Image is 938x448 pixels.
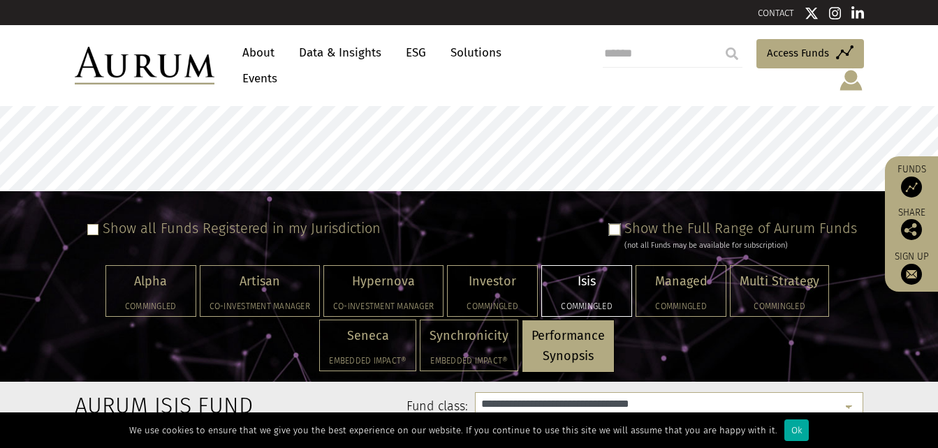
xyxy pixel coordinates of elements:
[784,419,809,441] div: Ok
[329,357,406,365] h5: Embedded Impact®
[457,302,528,311] h5: Commingled
[75,47,214,84] img: Aurum
[624,220,857,237] label: Show the Full Range of Aurum Funds
[333,271,434,292] p: Hypernova
[235,66,277,91] a: Events
[805,6,819,20] img: Twitter icon
[838,68,864,92] img: account-icon.svg
[624,239,857,252] div: (not all Funds may be available for subscription)
[103,220,381,237] label: Show all Funds Registered in my Jurisdiction
[75,392,189,419] h2: Aurum Isis Fund
[235,40,281,66] a: About
[892,208,931,240] div: Share
[829,6,842,20] img: Instagram icon
[758,8,794,18] a: CONTACT
[210,302,310,311] h5: Co-investment Manager
[892,163,931,197] a: Funds
[430,326,508,346] p: Synchronicity
[645,271,717,292] p: Managed
[457,271,528,292] p: Investor
[756,39,864,68] a: Access Funds
[901,177,922,197] img: Access Funds
[901,219,922,240] img: Share this post
[740,271,819,292] p: Multi Strategy
[115,271,186,292] p: Alpha
[399,40,433,66] a: ESG
[551,302,622,311] h5: Commingled
[292,40,388,66] a: Data & Insights
[767,45,829,61] span: Access Funds
[551,271,622,292] p: Isis
[115,302,186,311] h5: Commingled
[851,6,864,20] img: Linkedin icon
[329,326,406,346] p: Seneca
[718,40,746,68] input: Submit
[210,398,469,416] label: Fund class:
[740,302,819,311] h5: Commingled
[532,326,605,366] p: Performance Synopsis
[892,251,931,285] a: Sign up
[430,357,508,365] h5: Embedded Impact®
[210,271,310,292] p: Artisan
[444,40,508,66] a: Solutions
[645,302,717,311] h5: Commingled
[333,302,434,311] h5: Co-investment Manager
[901,264,922,285] img: Sign up to our newsletter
